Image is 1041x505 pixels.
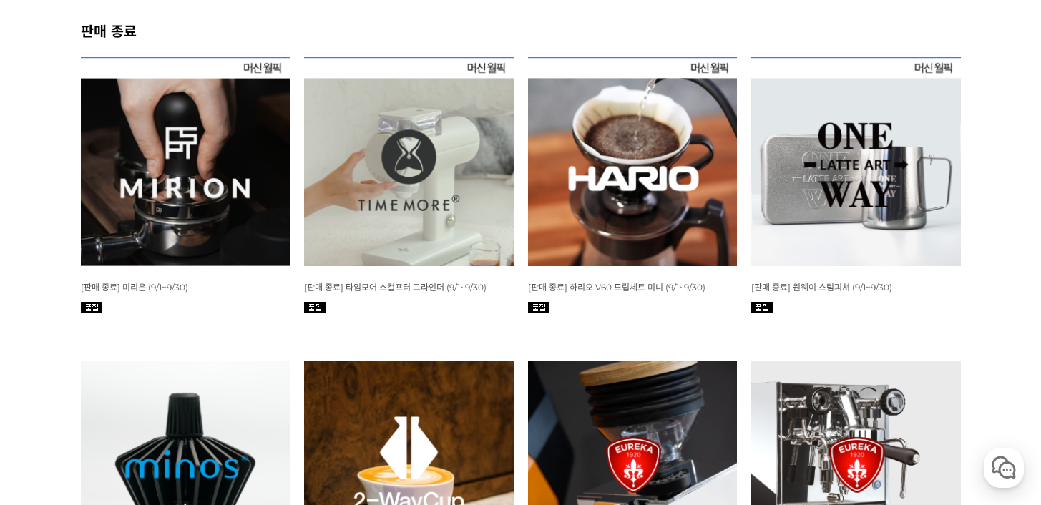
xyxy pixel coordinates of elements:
a: [판매 종료] 미리온 (9/1~9/30) [81,281,188,293]
img: 품절 [751,302,773,313]
span: [판매 종료] 타임모어 스컬프터 그라인더 (9/1~9/30) [304,282,487,293]
span: [판매 종료] 미리온 (9/1~9/30) [81,282,188,293]
img: 9월 머신 월픽 하리오 V60 드립세트 미니 [528,57,738,266]
img: 품절 [304,302,326,313]
span: [판매 종료] 원웨이 스팀피쳐 (9/1~9/30) [751,282,892,293]
h2: 판매 종료 [81,20,961,41]
img: 9월 머신 월픽 타임모어 스컬프터 [304,57,514,266]
img: 품절 [81,302,102,313]
span: 대화 [131,408,148,420]
span: 설정 [221,408,238,419]
a: [판매 종료] 타임모어 스컬프터 그라인더 (9/1~9/30) [304,281,487,293]
a: 홈 [4,386,94,422]
img: 품절 [528,302,549,313]
a: 설정 [185,386,275,422]
img: 9월 머신 월픽 원웨이 스팀피쳐 [751,57,961,266]
a: 대화 [94,386,185,422]
a: [판매 종료] 원웨이 스팀피쳐 (9/1~9/30) [751,281,892,293]
span: [판매 종료] 하리오 V60 드립세트 미니 (9/1~9/30) [528,282,705,293]
a: [판매 종료] 하리오 V60 드립세트 미니 (9/1~9/30) [528,281,705,293]
span: 홈 [45,408,54,419]
img: 9월 머신 월픽 미리온 [81,57,290,266]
